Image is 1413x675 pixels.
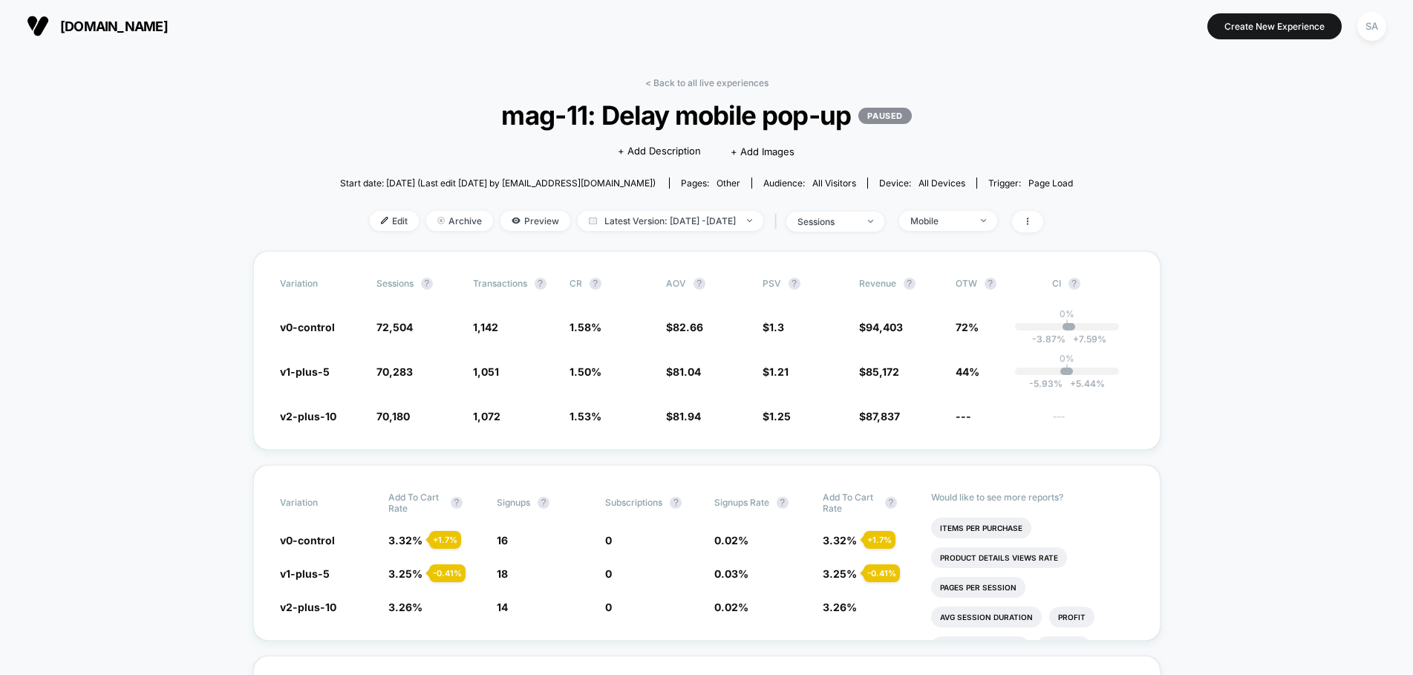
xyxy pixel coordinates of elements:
button: ? [885,497,897,509]
span: 81.04 [673,365,701,378]
img: edit [381,217,388,224]
li: Items Per Purchase [931,518,1031,538]
span: Preview [500,211,570,231]
div: Trigger: [988,177,1073,189]
span: v0-control [280,321,335,333]
span: OTW [956,278,1037,290]
span: v0-control [280,534,335,547]
li: Avg Session Duration [931,607,1042,627]
span: 94,403 [866,321,903,333]
span: 1.50 % [570,365,601,378]
span: $ [763,410,791,423]
span: Transactions [473,278,527,289]
p: | [1066,319,1068,330]
span: AOV [666,278,686,289]
span: $ [666,410,701,423]
span: 16 [497,534,508,547]
p: 0% [1060,308,1074,319]
p: | [1066,364,1068,375]
li: Profit [1049,607,1094,627]
div: sessions [797,216,857,227]
button: ? [535,278,546,290]
span: 70,180 [376,410,410,423]
span: Edit [370,211,419,231]
span: 1.25 [769,410,791,423]
span: Signups [497,497,530,508]
button: ? [451,497,463,509]
a: < Back to all live experiences [645,77,768,88]
span: v1-plus-5 [280,567,330,580]
span: 82.66 [673,321,703,333]
div: + 1.7 % [429,531,461,549]
span: 44% [956,365,979,378]
span: 5.44 % [1063,378,1105,389]
button: ? [985,278,996,290]
span: 0 [605,601,612,613]
span: All Visitors [812,177,856,189]
span: 0.02 % [714,534,748,547]
span: 3.32 % [823,534,857,547]
span: 1.21 [769,365,789,378]
span: --- [956,410,971,423]
span: $ [763,365,789,378]
span: $ [763,321,784,333]
p: PAUSED [858,108,911,124]
span: 1.58 % [570,321,601,333]
span: + Add Description [618,144,701,159]
span: 87,837 [866,410,900,423]
img: end [747,219,752,222]
li: Profit Per Session [931,636,1029,657]
span: 7.59 % [1066,333,1106,345]
img: calendar [589,217,597,224]
span: $ [666,321,703,333]
li: Pages Per Session [931,577,1025,598]
span: Subscriptions [605,497,662,508]
span: --- [1052,412,1134,423]
button: ? [590,278,601,290]
span: Variation [280,278,362,290]
span: 1,142 [473,321,498,333]
span: 14 [497,601,508,613]
span: 18 [497,567,508,580]
span: CR [570,278,582,289]
span: Archive [426,211,493,231]
span: 1.53 % [570,410,601,423]
button: ? [904,278,916,290]
span: 0.02 % [714,601,748,613]
li: Returns [1037,636,1091,657]
span: $ [666,365,701,378]
span: 0.03 % [714,567,748,580]
div: Pages: [681,177,740,189]
li: Product Details Views Rate [931,547,1067,568]
span: + Add Images [731,146,794,157]
span: v1-plus-5 [280,365,330,378]
span: + [1073,333,1079,345]
img: end [437,217,445,224]
span: v2-plus-10 [280,410,336,423]
span: 72,504 [376,321,413,333]
span: $ [859,410,900,423]
span: Revenue [859,278,896,289]
span: Signups Rate [714,497,769,508]
span: | [771,211,786,232]
button: [DOMAIN_NAME] [22,14,172,38]
span: Device: [867,177,976,189]
p: Would like to see more reports? [931,492,1134,503]
span: Page Load [1028,177,1073,189]
span: CI [1052,278,1134,290]
span: 3.25 % [823,567,857,580]
span: Add To Cart Rate [388,492,443,514]
div: - 0.41 % [429,564,466,582]
span: all devices [918,177,965,189]
span: 3.32 % [388,534,422,547]
button: ? [421,278,433,290]
span: 81.94 [673,410,701,423]
span: $ [859,365,899,378]
div: SA [1357,12,1386,41]
span: Start date: [DATE] (Last edit [DATE] by [EMAIL_ADDRESS][DOMAIN_NAME]) [340,177,656,189]
span: other [717,177,740,189]
div: Mobile [910,215,970,226]
div: + 1.7 % [864,531,895,549]
span: PSV [763,278,781,289]
img: end [868,220,873,223]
